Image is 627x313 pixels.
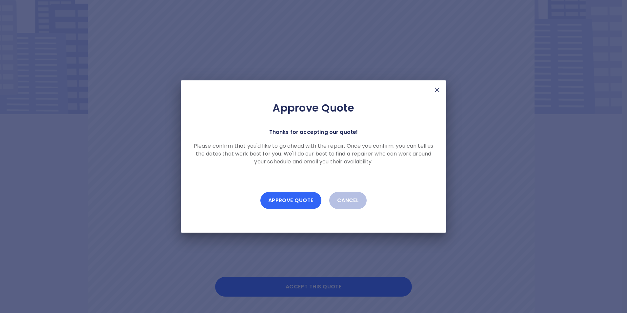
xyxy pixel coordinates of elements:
[191,142,436,166] p: Please confirm that you'd like to go ahead with the repair. Once you confirm, you can tell us the...
[269,128,358,137] p: Thanks for accepting our quote!
[260,192,321,209] button: Approve Quote
[329,192,367,209] button: Cancel
[191,101,436,115] h2: Approve Quote
[433,86,441,94] img: X Mark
